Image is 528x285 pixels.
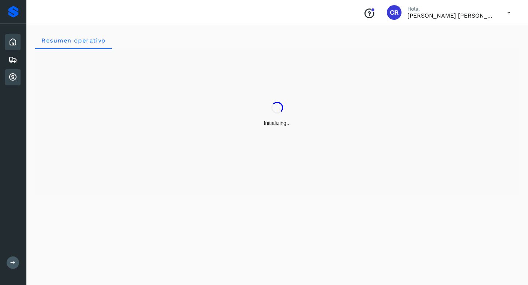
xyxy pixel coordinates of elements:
[5,69,21,85] div: Cuentas por cobrar
[407,12,495,19] p: CARLOS RODOLFO BELLI PEDRAZA
[5,34,21,50] div: Inicio
[407,6,495,12] p: Hola,
[41,37,106,44] span: Resumen operativo
[5,52,21,68] div: Embarques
